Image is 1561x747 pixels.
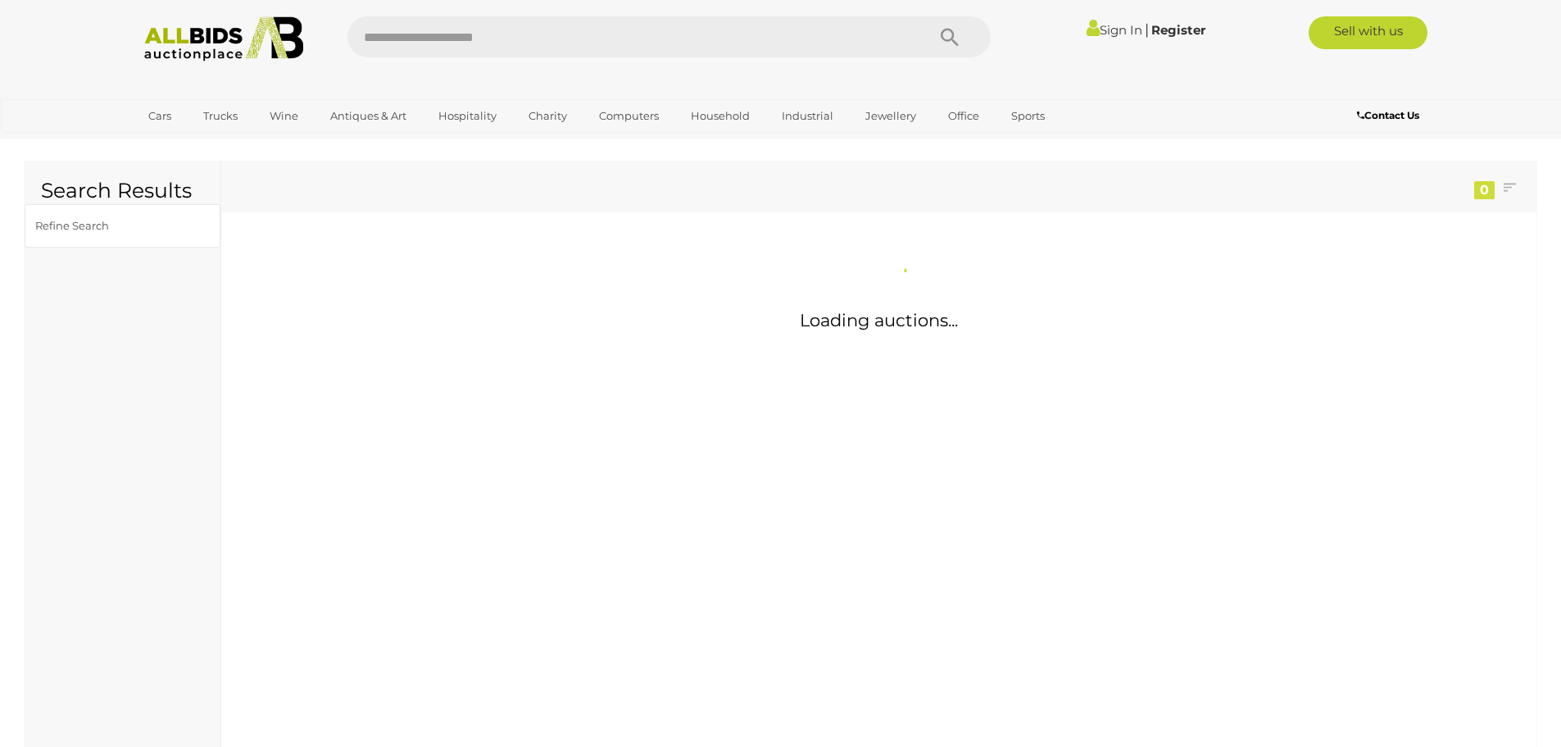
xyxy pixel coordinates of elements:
button: Search [909,16,991,57]
a: Sports [1001,102,1055,130]
span: | [1145,20,1149,39]
a: Wine [259,102,309,130]
a: Antiques & Art [320,102,417,130]
a: [GEOGRAPHIC_DATA] [138,130,275,157]
a: Trucks [193,102,248,130]
h2: Search Results [41,180,204,203]
a: Charity [518,102,578,130]
img: Allbids.com.au [135,16,313,61]
div: Refine Search [35,216,170,235]
a: Household [680,102,760,130]
a: Office [937,102,990,130]
a: Computers [588,102,669,130]
a: Register [1151,22,1205,38]
span: Loading auctions... [800,310,958,330]
a: Cars [138,102,182,130]
a: Sell with us [1309,16,1427,49]
a: Industrial [771,102,844,130]
a: Sign In [1087,22,1142,38]
a: Hospitality [428,102,507,130]
div: 0 [1474,181,1495,199]
a: Jewellery [855,102,927,130]
a: Contact Us [1357,107,1423,125]
b: Contact Us [1357,109,1419,121]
